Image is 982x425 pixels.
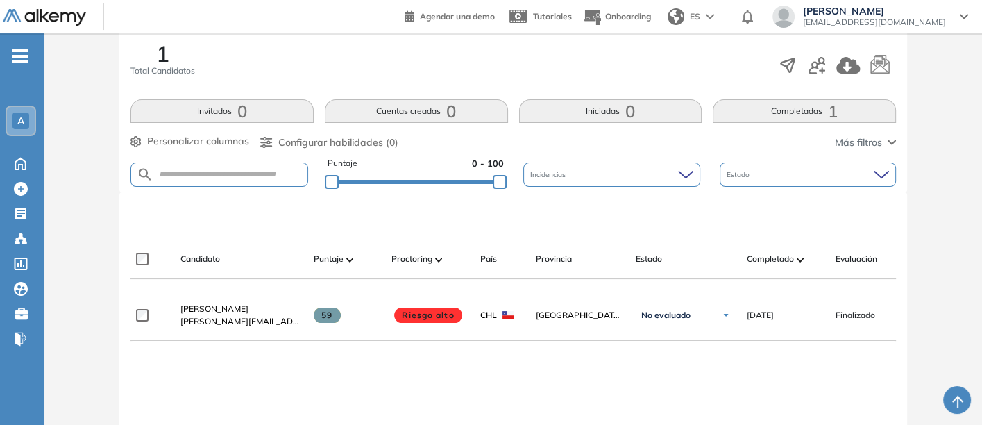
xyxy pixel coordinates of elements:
span: ES [690,10,700,23]
span: CHL [480,309,497,322]
img: [missing "en.ARROW_ALT" translation] [797,258,804,262]
button: Invitados0 [130,99,314,123]
img: Ícono de flecha [722,311,730,319]
span: 1 [156,42,169,65]
img: Logo [3,9,86,26]
span: [PERSON_NAME][EMAIL_ADDRESS][PERSON_NAME][PERSON_NAME][DOMAIN_NAME] [180,315,303,328]
span: Onboarding [605,11,651,22]
button: Iniciadas0 [519,99,702,123]
span: Personalizar columnas [147,134,249,149]
img: [missing "en.ARROW_ALT" translation] [346,258,353,262]
span: Completado [747,253,794,265]
span: Tutoriales [533,11,572,22]
img: arrow [706,14,714,19]
span: Más filtros [835,135,882,150]
span: Finalizado [836,309,875,322]
button: Completadas1 [713,99,896,123]
span: Puntaje [328,157,357,170]
span: Estado [727,169,752,180]
span: Evaluación [836,253,877,265]
span: Candidato [180,253,220,265]
span: Agendar una demo [420,11,495,22]
img: world [668,8,684,25]
span: Riesgo alto [394,308,462,323]
span: País [480,253,497,265]
span: No evaluado [641,310,691,321]
span: A [17,115,24,126]
img: [missing "en.ARROW_ALT" translation] [435,258,442,262]
i: - [12,55,28,58]
button: Configurar habilidades (0) [260,135,398,150]
span: Incidencias [530,169,568,180]
span: Puntaje [314,253,344,265]
button: Onboarding [583,2,651,32]
button: Personalizar columnas [130,134,249,149]
span: Total Candidatos [130,65,195,77]
span: 0 - 100 [472,157,504,170]
span: [EMAIL_ADDRESS][DOMAIN_NAME] [803,17,946,28]
img: CHL [502,311,514,319]
button: Cuentas creadas0 [325,99,508,123]
span: [DATE] [747,309,774,322]
span: [GEOGRAPHIC_DATA][PERSON_NAME] [536,309,625,322]
span: Provincia [536,253,572,265]
span: 59 [314,308,341,323]
img: SEARCH_ALT [137,166,153,183]
a: Agendar una demo [405,7,495,24]
span: [PERSON_NAME] [803,6,946,17]
span: Estado [636,253,662,265]
span: Proctoring [391,253,432,265]
div: Incidencias [523,162,700,187]
button: Más filtros [835,135,896,150]
span: [PERSON_NAME] [180,303,248,314]
div: Estado [720,162,896,187]
span: Configurar habilidades (0) [278,135,398,150]
a: [PERSON_NAME] [180,303,303,315]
